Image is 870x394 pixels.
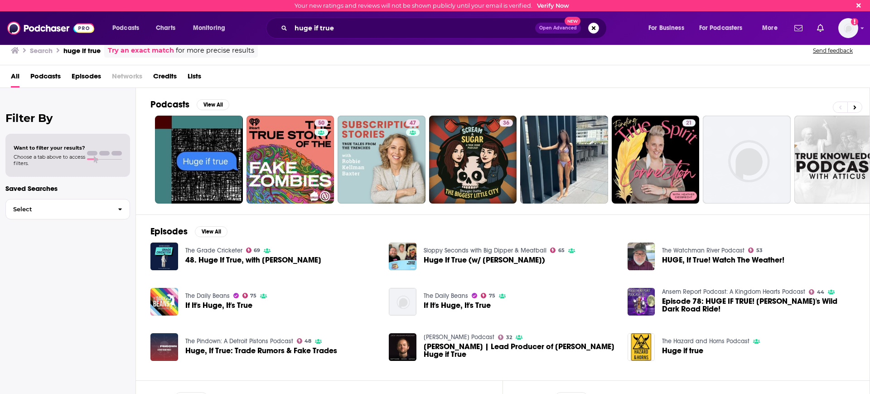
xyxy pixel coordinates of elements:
span: Open Advanced [539,26,577,30]
a: Episodes [72,69,101,88]
a: Huge if true [662,347,703,355]
a: Huge, If True: Trade Rumors & Fake Trades [185,347,337,355]
span: For Business [648,22,684,34]
a: Justin Poore | Lead Producer of Cleo Abram's Huge if True [424,343,617,358]
button: View All [197,99,229,110]
button: open menu [106,21,151,35]
img: Huge, If True: Trade Rumors & Fake Trades [150,333,178,361]
a: 21 [612,116,700,204]
a: EpisodesView All [150,226,227,237]
span: For Podcasters [699,22,743,34]
a: 48. Huge If True, with Brad Hodge [185,256,321,264]
a: If It's Huge, It's True [185,302,252,309]
span: 48 [304,339,311,343]
h3: huge if true [63,46,101,55]
a: The Watchman River Podcast [662,247,744,254]
span: 69 [254,248,260,253]
span: 47 [410,119,416,128]
a: 44 [809,289,824,295]
a: PodcastsView All [150,99,229,110]
img: If It's Huge, It's True [389,288,416,316]
a: Ansem Report Podcast: A Kingdom Hearts Podcast [662,288,805,296]
a: 50 [314,119,328,126]
span: More [762,22,778,34]
span: Monitoring [193,22,225,34]
a: Episode 78: HUGE IF TRUE! Jason's Wild Dark Road Ride! [662,297,855,313]
span: Charts [156,22,175,34]
img: 48. Huge If True, with Brad Hodge [150,243,178,270]
img: Podchaser - Follow, Share and Rate Podcasts [7,19,94,37]
a: Verify Now [537,2,569,9]
span: 53 [756,248,763,253]
a: The Grade Cricketer [185,247,242,254]
h3: Search [30,46,53,55]
button: Select [5,199,130,219]
span: 44 [817,290,824,294]
a: 48 [297,338,312,344]
a: Try an exact match [108,45,174,56]
img: Episode 78: HUGE IF TRUE! Jason's Wild Dark Road Ride! [628,288,655,316]
span: Select [6,206,111,212]
span: 36 [503,119,509,128]
span: 50 [318,119,324,128]
a: If It's Huge, It's True [150,288,178,316]
span: 48. Huge If True, with [PERSON_NAME] [185,256,321,264]
span: 21 [686,119,692,128]
a: Show notifications dropdown [791,20,806,36]
button: open menu [642,21,696,35]
a: Credits [153,69,177,88]
span: 75 [489,294,495,298]
a: 53 [748,248,763,253]
a: Lists [188,69,201,88]
div: Your new ratings and reviews will not be shown publicly until your email is verified. [295,2,569,9]
img: Justin Poore | Lead Producer of Cleo Abram's Huge if True [389,333,416,361]
img: HUGE, If True! Watch The Weather! [628,243,655,270]
a: 32 [498,335,512,340]
a: Charts [150,21,181,35]
a: 36 [429,116,517,204]
span: 75 [250,294,256,298]
a: The Pindown: A Detroit Pistons Podcast [185,337,293,345]
button: open menu [187,21,237,35]
a: 75 [242,293,257,298]
h2: Episodes [150,226,188,237]
span: [PERSON_NAME] | Lead Producer of [PERSON_NAME] Huge if True [424,343,617,358]
a: 36 [499,119,513,126]
span: Huge If True (w/ [PERSON_NAME]) [424,256,545,264]
span: Choose a tab above to access filters. [14,154,85,166]
div: Search podcasts, credits, & more... [275,18,615,39]
a: 47 [406,119,420,126]
img: User Profile [838,18,858,38]
a: The Daily Beans [185,292,230,300]
a: 65 [550,248,565,253]
a: The Daily Beans [424,292,468,300]
a: Jack Vaughan Podcast [424,333,494,341]
h2: Podcasts [150,99,189,110]
button: Send feedback [810,47,855,54]
span: New [565,17,581,25]
a: Show notifications dropdown [813,20,827,36]
button: open menu [693,21,756,35]
button: Show profile menu [838,18,858,38]
img: Huge if true [628,333,655,361]
a: If It's Huge, It's True [424,302,491,309]
a: 50 [246,116,334,204]
a: Podcasts [30,69,61,88]
a: 47 [338,116,425,204]
span: Logged in as MelissaPS [838,18,858,38]
span: HUGE, If True! Watch The Weather! [662,256,784,264]
a: Sloppy Seconds with Big Dipper & Meatball [424,247,546,254]
a: Huge If True (w/ Trixie Mattel) [424,256,545,264]
h2: Filter By [5,112,130,125]
span: All [11,69,19,88]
